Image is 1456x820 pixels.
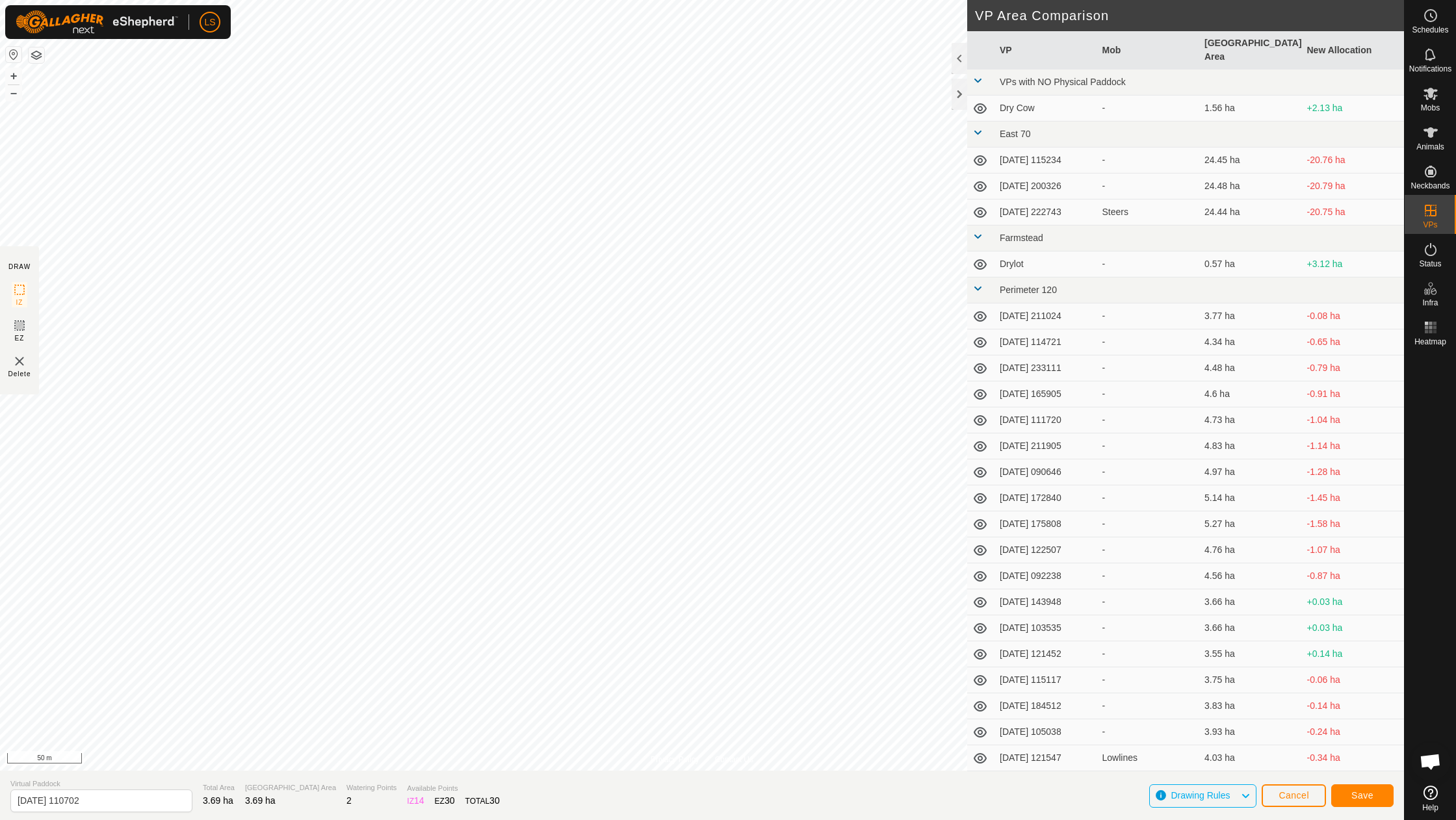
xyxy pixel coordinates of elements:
[1199,96,1302,122] td: 1.56 ha
[16,298,23,307] span: IZ
[994,719,1097,745] td: [DATE] 105038
[16,10,178,34] img: Gallagher Logo
[1409,65,1451,73] span: Notifications
[994,303,1097,329] td: [DATE] 211024
[407,794,424,808] div: IZ
[1302,147,1405,173] td: -20.76 ha
[1405,780,1456,817] a: Help
[6,47,21,62] button: Reset Map
[1302,485,1405,511] td: -1.45 ha
[1412,26,1448,34] span: Schedules
[1199,641,1302,667] td: 3.55 ha
[994,537,1097,563] td: [DATE] 122507
[651,754,699,765] a: Privacy Policy
[1102,725,1195,739] div: -
[1422,299,1438,307] span: Infra
[6,68,21,84] button: +
[1302,303,1405,329] td: -0.08 ha
[1331,784,1394,807] button: Save
[1199,771,1302,797] td: 0.57 ha
[1302,771,1405,797] td: +3.12 ha
[435,794,455,808] div: EZ
[1102,101,1195,115] div: -
[994,485,1097,511] td: [DATE] 172840
[203,795,233,806] span: 3.69 ha
[1302,719,1405,745] td: -0.24 ha
[994,459,1097,485] td: [DATE] 090646
[1102,751,1195,765] div: Lowlines
[1199,407,1302,433] td: 4.73 ha
[1302,667,1405,693] td: -0.06 ha
[1102,465,1195,479] div: -
[12,353,27,369] img: VP
[1102,361,1195,375] div: -
[1199,433,1302,459] td: 4.83 ha
[1414,338,1446,346] span: Heatmap
[1199,381,1302,407] td: 4.6 ha
[346,782,396,793] span: Watering Points
[8,262,31,272] div: DRAW
[1102,439,1195,453] div: -
[994,355,1097,381] td: [DATE] 233111
[1199,329,1302,355] td: 4.34 ha
[994,173,1097,199] td: [DATE] 200326
[994,693,1097,719] td: [DATE] 184512
[994,433,1097,459] td: [DATE] 211905
[994,589,1097,615] td: [DATE] 143948
[10,778,192,789] span: Virtual Paddock
[445,795,455,806] span: 30
[1102,673,1195,687] div: -
[465,794,500,808] div: TOTAL
[994,667,1097,693] td: [DATE] 115117
[1102,543,1195,557] div: -
[1199,589,1302,615] td: 3.66 ha
[346,795,352,806] span: 2
[245,795,276,806] span: 3.69 ha
[1302,381,1405,407] td: -0.91 ha
[1199,563,1302,589] td: 4.56 ha
[1199,303,1302,329] td: 3.77 ha
[1423,221,1437,229] span: VPs
[407,783,499,794] span: Available Points
[1199,511,1302,537] td: 5.27 ha
[1171,790,1230,801] span: Drawing Rules
[489,795,500,806] span: 30
[1199,745,1302,771] td: 4.03 ha
[29,47,44,63] button: Map Layers
[1199,537,1302,563] td: 4.76 ha
[1000,77,1126,87] span: VPs with NO Physical Paddock
[1302,96,1405,122] td: +2.13 ha
[1302,641,1405,667] td: +0.14 ha
[994,147,1097,173] td: [DATE] 115234
[1102,205,1195,219] div: Steers
[1000,285,1057,295] span: Perimeter 120
[994,96,1097,122] td: Dry Cow
[994,381,1097,407] td: [DATE] 165905
[994,563,1097,589] td: [DATE] 092238
[1102,569,1195,583] div: -
[1102,153,1195,167] div: -
[715,754,753,765] a: Contact Us
[1351,790,1373,801] span: Save
[1302,745,1405,771] td: -0.34 ha
[1419,260,1441,268] span: Status
[1302,615,1405,641] td: +0.03 ha
[1102,699,1195,713] div: -
[994,615,1097,641] td: [DATE] 103535
[1302,329,1405,355] td: -0.65 ha
[1302,433,1405,459] td: -1.14 ha
[994,511,1097,537] td: [DATE] 175808
[1199,31,1302,70] th: [GEOGRAPHIC_DATA] Area
[1102,491,1195,505] div: -
[1199,251,1302,277] td: 0.57 ha
[1000,129,1030,139] span: East 70
[994,641,1097,667] td: [DATE] 121452
[1302,511,1405,537] td: -1.58 ha
[994,745,1097,771] td: [DATE] 121547
[1302,199,1405,225] td: -20.75 ha
[994,31,1097,70] th: VP
[6,85,21,101] button: –
[1199,485,1302,511] td: 5.14 ha
[1199,615,1302,641] td: 3.66 ha
[1302,251,1405,277] td: +3.12 ha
